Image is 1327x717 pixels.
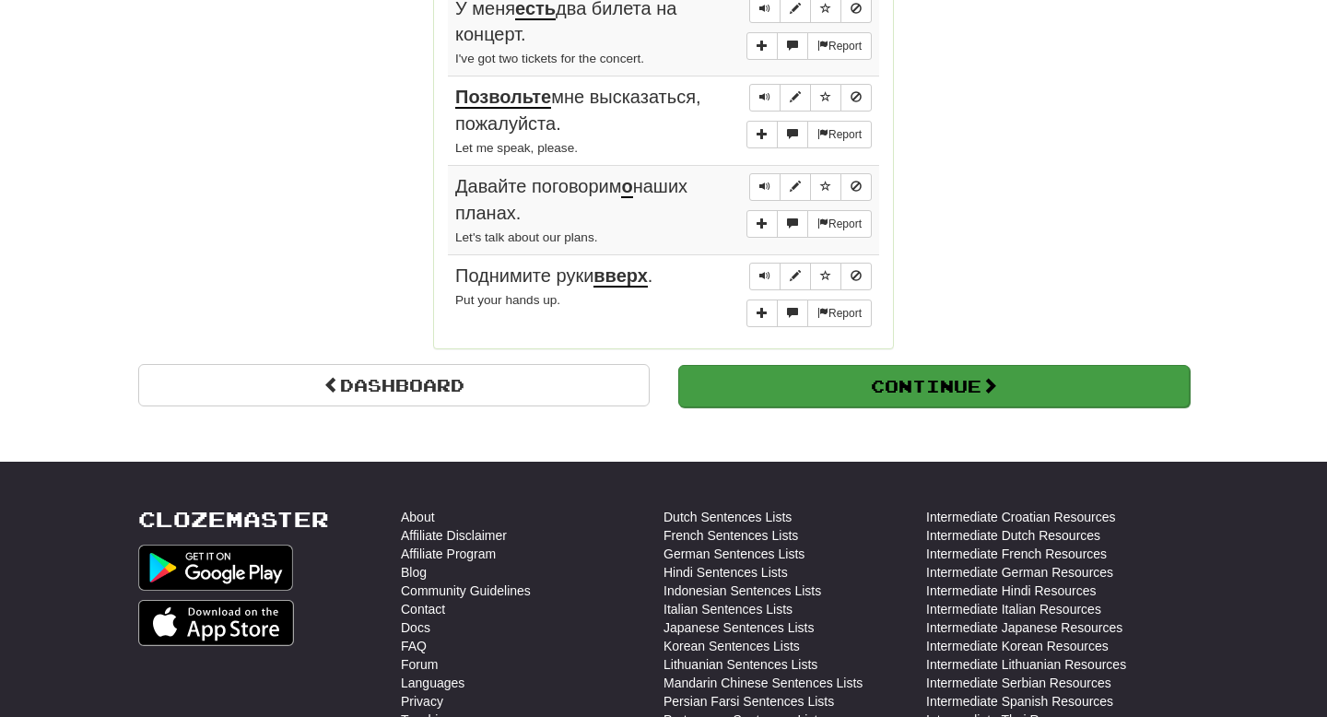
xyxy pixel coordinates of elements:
[926,692,1113,711] a: Intermediate Spanish Resources
[401,674,464,692] a: Languages
[926,563,1113,582] a: Intermediate German Resources
[401,692,443,711] a: Privacy
[401,600,445,618] a: Contact
[663,582,821,600] a: Indonesian Sentences Lists
[138,600,294,646] img: Get it on App Store
[455,293,560,307] small: Put your hands up.
[455,230,598,244] small: Let's talk about our plans.
[746,32,778,60] button: Add sentence to collection
[840,173,872,201] button: Toggle ignore
[455,87,701,134] span: мне высказаться, пожалуйста.
[678,365,1190,407] button: Continue
[749,173,872,201] div: Sentence controls
[746,32,872,60] div: More sentence controls
[138,508,329,531] a: Clozemaster
[746,300,872,327] div: More sentence controls
[780,263,811,290] button: Edit sentence
[621,176,632,198] u: о
[746,300,778,327] button: Add sentence to collection
[401,582,531,600] a: Community Guidelines
[926,545,1107,563] a: Intermediate French Resources
[455,176,687,223] span: Давайте поговорим наших планах.
[807,300,872,327] button: Report
[926,674,1111,692] a: Intermediate Serbian Resources
[926,618,1122,637] a: Intermediate Japanese Resources
[455,52,644,65] small: I've got two tickets for the concert.
[926,600,1101,618] a: Intermediate Italian Resources
[749,84,781,112] button: Play sentence audio
[593,265,648,288] u: вверх
[840,84,872,112] button: Toggle ignore
[926,582,1096,600] a: Intermediate Hindi Resources
[926,655,1126,674] a: Intermediate Lithuanian Resources
[780,84,811,112] button: Edit sentence
[749,263,872,290] div: Sentence controls
[746,210,872,238] div: More sentence controls
[401,637,427,655] a: FAQ
[810,263,841,290] button: Toggle favorite
[749,263,781,290] button: Play sentence audio
[401,618,430,637] a: Docs
[663,600,793,618] a: Italian Sentences Lists
[840,263,872,290] button: Toggle ignore
[401,508,435,526] a: About
[746,210,778,238] button: Add sentence to collection
[138,364,650,406] a: Dashboard
[401,655,438,674] a: Forum
[455,141,578,155] small: Let me speak, please.
[663,526,798,545] a: French Sentences Lists
[455,87,551,109] u: Позвольте
[810,84,841,112] button: Toggle favorite
[663,563,788,582] a: Hindi Sentences Lists
[663,508,792,526] a: Dutch Sentences Lists
[810,173,841,201] button: Toggle favorite
[663,655,817,674] a: Lithuanian Sentences Lists
[807,121,872,148] button: Report
[663,637,800,655] a: Korean Sentences Lists
[401,545,496,563] a: Affiliate Program
[746,121,872,148] div: More sentence controls
[746,121,778,148] button: Add sentence to collection
[926,508,1115,526] a: Intermediate Croatian Resources
[401,526,507,545] a: Affiliate Disclaimer
[663,545,804,563] a: German Sentences Lists
[455,265,652,288] span: Поднимите руки .
[749,84,872,112] div: Sentence controls
[926,526,1100,545] a: Intermediate Dutch Resources
[663,674,863,692] a: Mandarin Chinese Sentences Lists
[926,637,1109,655] a: Intermediate Korean Resources
[780,173,811,201] button: Edit sentence
[807,210,872,238] button: Report
[749,173,781,201] button: Play sentence audio
[663,618,814,637] a: Japanese Sentences Lists
[138,545,293,591] img: Get it on Google Play
[401,563,427,582] a: Blog
[663,692,834,711] a: Persian Farsi Sentences Lists
[807,32,872,60] button: Report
